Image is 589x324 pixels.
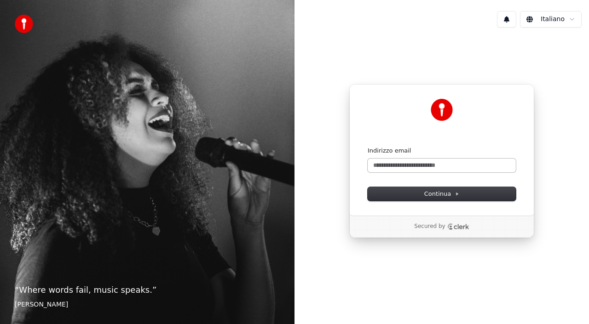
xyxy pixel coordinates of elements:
a: Clerk logo [447,223,469,230]
span: Continua [424,190,459,198]
img: youka [15,15,33,33]
img: Youka [431,99,453,121]
button: Continua [368,187,516,201]
footer: [PERSON_NAME] [15,300,280,309]
label: Indirizzo email [368,147,411,155]
p: “ Where words fail, music speaks. ” [15,284,280,296]
p: Secured by [414,223,445,230]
